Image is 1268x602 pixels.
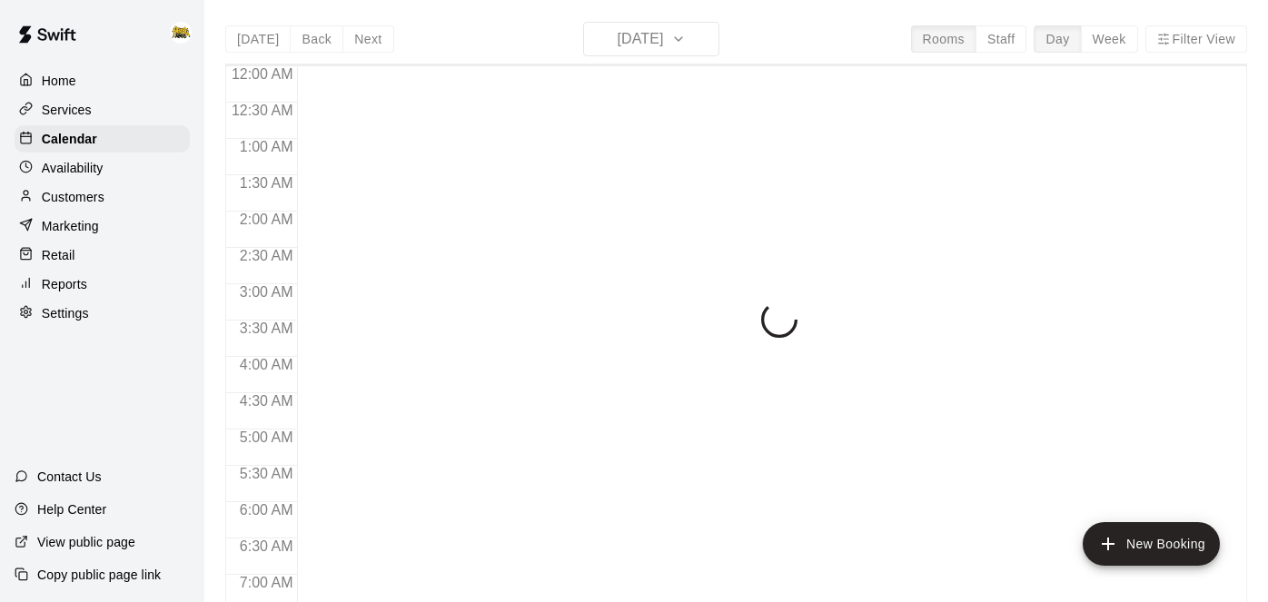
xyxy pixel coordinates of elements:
[227,66,298,82] span: 12:00 AM
[235,538,298,554] span: 6:30 AM
[15,96,190,123] a: Services
[15,271,190,298] a: Reports
[227,103,298,118] span: 12:30 AM
[235,393,298,409] span: 4:30 AM
[235,575,298,590] span: 7:00 AM
[42,159,104,177] p: Availability
[42,275,87,293] p: Reports
[235,139,298,154] span: 1:00 AM
[42,217,99,235] p: Marketing
[37,533,135,551] p: View public page
[170,22,192,44] img: HITHOUSE ABBY
[42,101,92,119] p: Services
[37,566,161,584] p: Copy public page link
[37,468,102,486] p: Contact Us
[15,212,190,240] a: Marketing
[1083,522,1220,566] button: add
[15,300,190,327] a: Settings
[235,321,298,336] span: 3:30 AM
[42,304,89,322] p: Settings
[42,246,75,264] p: Retail
[166,15,204,51] div: HITHOUSE ABBY
[235,175,298,191] span: 1:30 AM
[235,466,298,481] span: 5:30 AM
[42,72,76,90] p: Home
[235,212,298,227] span: 2:00 AM
[15,242,190,269] a: Retail
[42,188,104,206] p: Customers
[15,154,190,182] a: Availability
[15,67,190,94] a: Home
[235,284,298,300] span: 3:00 AM
[235,502,298,518] span: 6:00 AM
[235,357,298,372] span: 4:00 AM
[15,183,190,211] a: Customers
[235,248,298,263] span: 2:30 AM
[15,125,190,153] a: Calendar
[37,500,106,518] p: Help Center
[42,130,97,148] p: Calendar
[235,429,298,445] span: 5:00 AM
